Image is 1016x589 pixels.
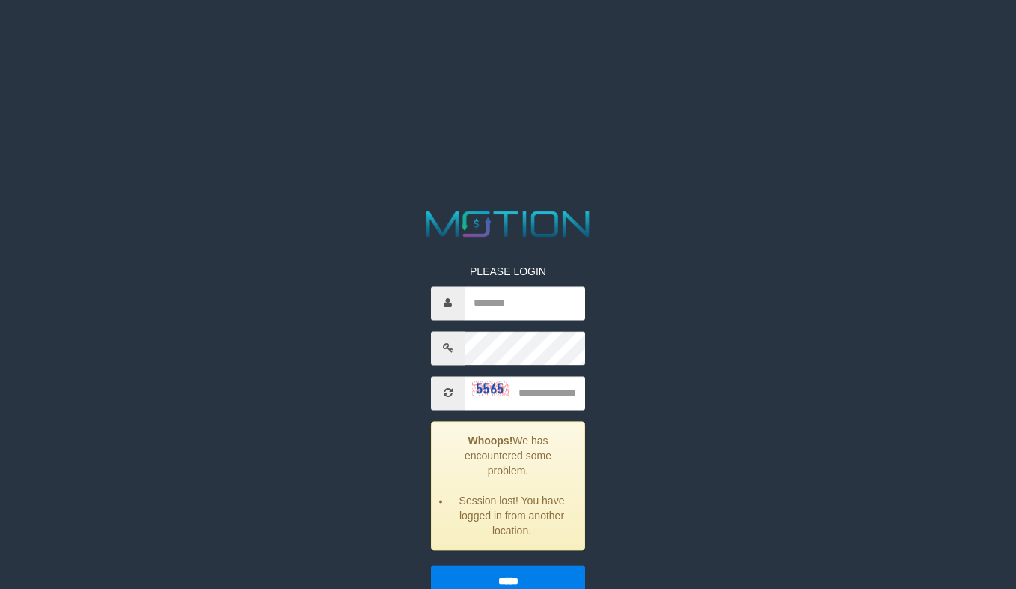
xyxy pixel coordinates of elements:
img: MOTION_logo.png [419,206,596,241]
strong: Whoops! [468,435,512,447]
p: PLEASE LOGIN [431,264,585,279]
div: We has encountered some problem. [431,421,585,550]
li: Session lost! You have logged in from another location. [450,493,573,538]
img: captcha [472,381,509,396]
